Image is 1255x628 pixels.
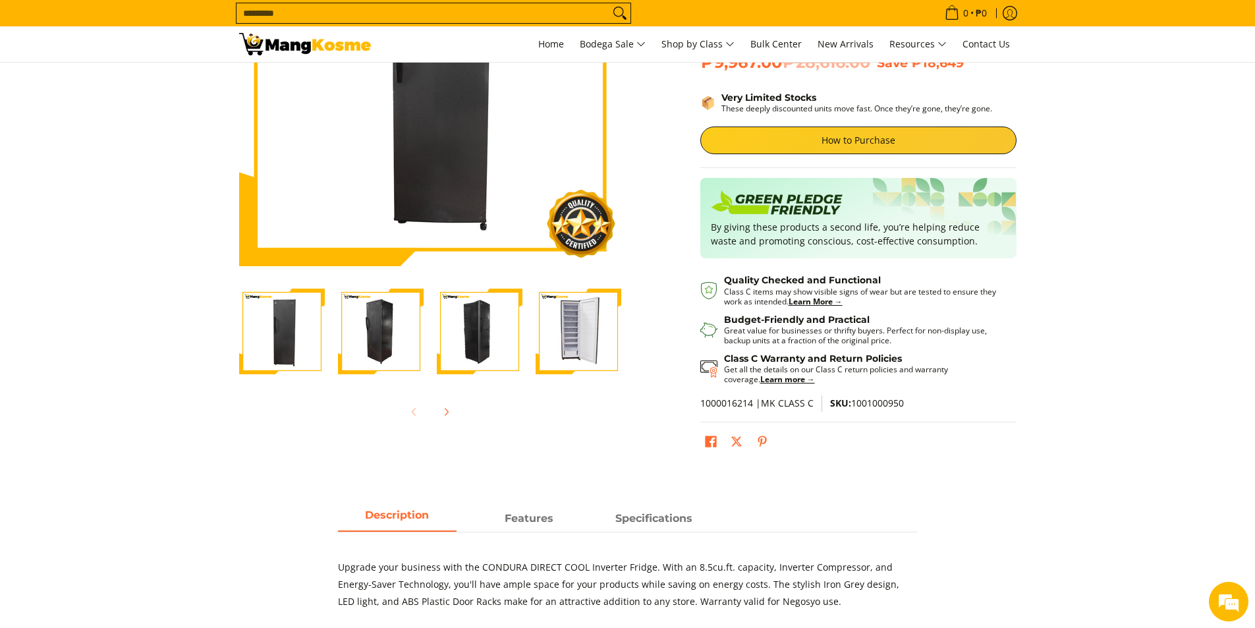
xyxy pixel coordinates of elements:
a: Description 1 [470,507,588,532]
a: Pin on Pinterest [753,432,771,455]
a: Learn More → [789,296,843,307]
strong: Budget-Friendly and Practical [724,314,870,326]
nav: Main Menu [384,26,1017,62]
textarea: Type your message and hit 'Enter' [7,360,251,406]
button: Next [432,397,460,426]
a: Home [532,26,571,62]
span: Specifications [595,507,713,530]
span: • [941,6,991,20]
a: Description 2 [595,507,713,532]
button: Search [609,3,630,23]
span: Contact Us [962,38,1010,50]
span: Features [470,507,588,530]
div: Chat with us now [69,74,221,91]
a: How to Purchase [700,127,1017,154]
a: Share on Facebook [702,432,720,455]
span: Upgrade your business with the CONDURA DIRECT COOL Inverter Fridge. With an 8.5cu.ft. capacity, I... [338,561,899,608]
span: SKU: [830,397,851,409]
span: Home [538,38,564,50]
span: 1000016214 |MK CLASS C [700,397,814,409]
p: Class C items may show visible signs of wear but are tested to ensure they work as intended. [724,287,1003,306]
img: Condura 9 Cu. Ft. Negosyo Upright Freezer, Manual Inverter Refrigerator, Iron Gray, CUF1000MNI-A ... [338,289,424,374]
p: Great value for businesses or thrifty buyers. Perfect for non-display use, backup units at a frac... [724,326,1003,345]
a: Learn more → [760,374,815,385]
span: Resources [889,36,947,53]
span: Bulk Center [750,38,802,50]
span: ₱18,649 [911,55,964,71]
a: Post on X [727,432,746,455]
a: Description [338,507,457,532]
span: Description [338,507,457,530]
span: Shop by Class [661,36,735,53]
span: 0 [961,9,970,18]
a: Shop by Class [655,26,741,62]
span: Bodega Sale [580,36,646,53]
span: ₱0 [974,9,989,18]
img: Condura 9 Cu. Ft. Negosyo Upright Freezer, Manual Inverter Refrigerator, Iron Gray, CUF1000MNI-A ... [437,289,522,374]
a: New Arrivals [811,26,880,62]
a: Contact Us [956,26,1017,62]
span: New Arrivals [818,38,874,50]
span: 1001000950 [830,397,904,409]
a: Resources [883,26,953,62]
p: By giving these products a second life, you’re helping reduce waste and promoting conscious, cost... [711,220,1006,248]
div: Minimize live chat window [216,7,248,38]
img: Class C STEALS: Condura Negosyo Upright Freezer Inverter l Mang Kosme [239,33,371,55]
p: Get all the details on our Class C return policies and warranty coverage. [724,364,1003,384]
img: Condura 9 Cu. Ft. Negosyo Upright Freezer, Manual Inverter Refrigerator, Iron Gray, CUF1000MNI-A ... [536,289,621,374]
a: Bulk Center [744,26,808,62]
span: Save [877,55,908,71]
strong: Quality Checked and Functional [724,274,881,286]
img: Condura 9 Cu. Ft. Negosyo Upright Freezer, Manual Inverter Refrigerator, Iron Gray, CUF1000MNI-A ... [239,289,325,374]
strong: Class C Warranty and Return Policies [724,353,902,364]
strong: Very Limited Stocks [721,92,816,103]
img: Badge sustainability green pledge friendly [711,188,843,220]
span: We're online! [76,166,182,299]
p: These deeply discounted units move fast. Once they’re gone, they’re gone. [721,103,992,113]
a: Bodega Sale [573,26,652,62]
